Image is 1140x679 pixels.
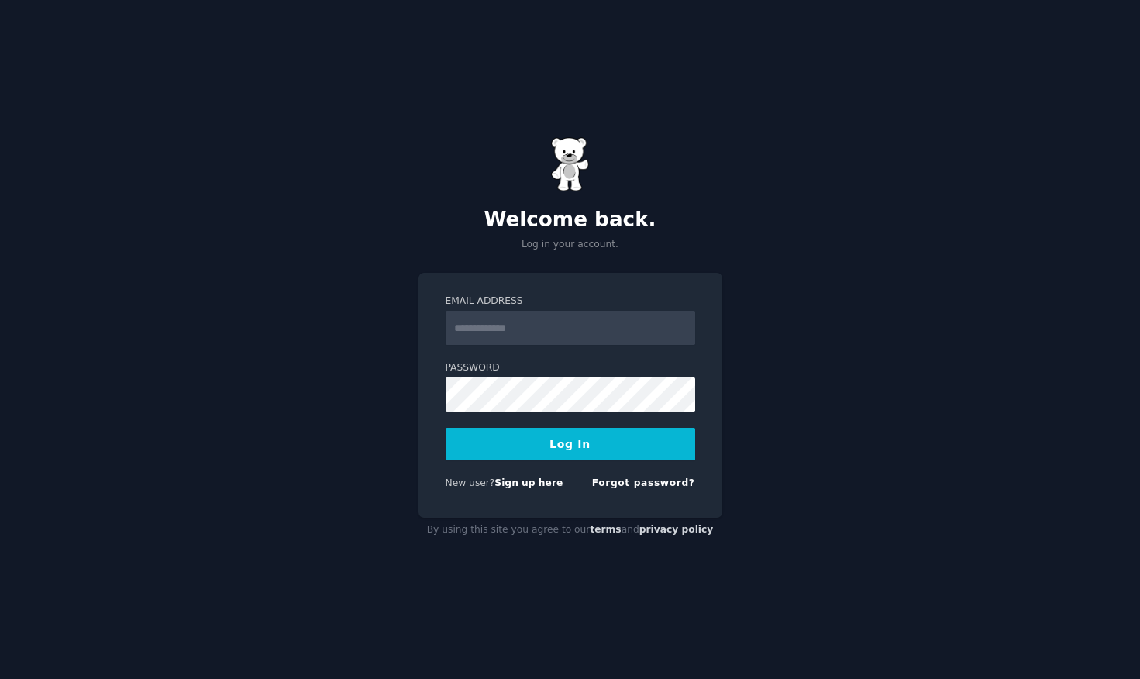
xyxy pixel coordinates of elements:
label: Email Address [446,295,695,308]
a: privacy policy [639,524,714,535]
a: Sign up here [494,477,563,488]
div: By using this site you agree to our and [418,518,722,543]
a: terms [590,524,621,535]
h2: Welcome back. [418,208,722,233]
span: New user? [446,477,495,488]
label: Password [446,361,695,375]
button: Log In [446,428,695,460]
p: Log in your account. [418,238,722,252]
img: Gummy Bear [551,137,590,191]
a: Forgot password? [592,477,695,488]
